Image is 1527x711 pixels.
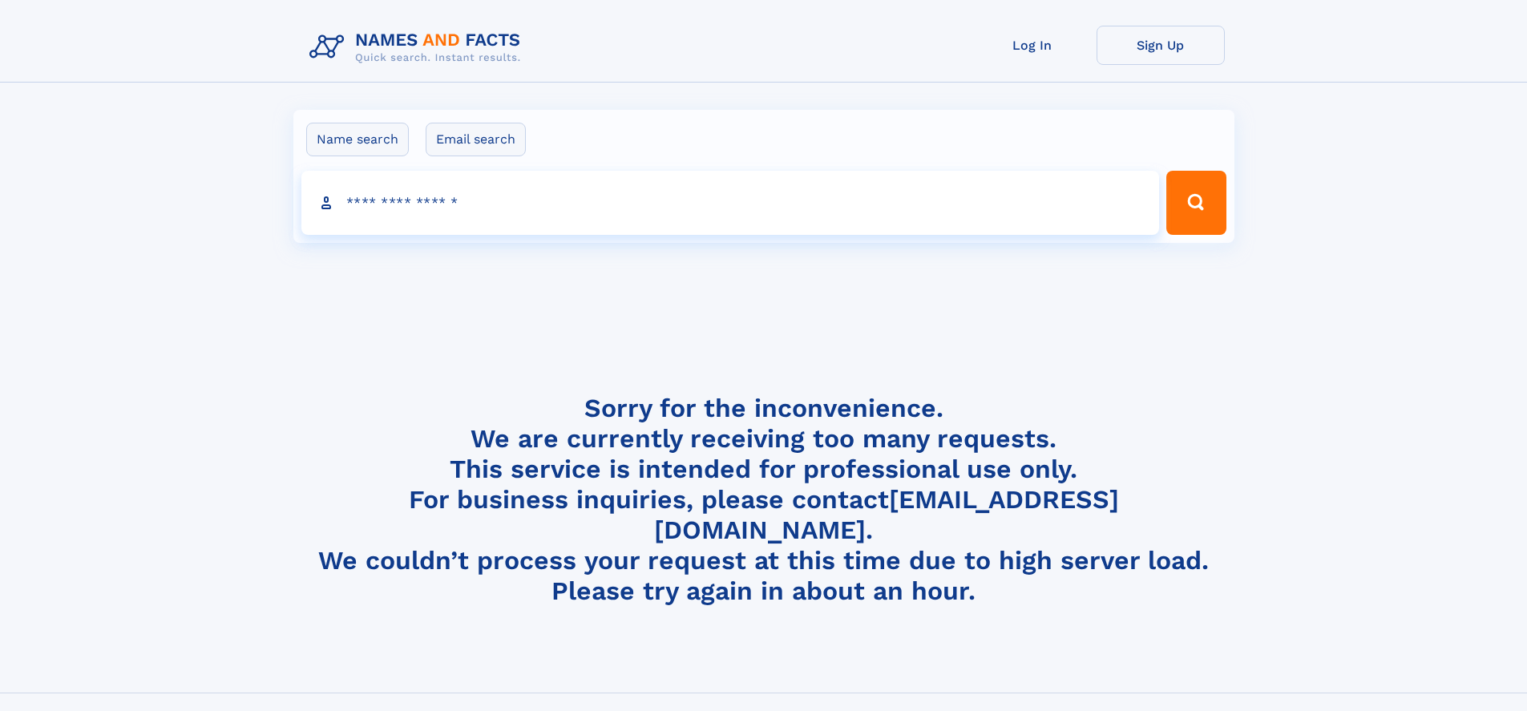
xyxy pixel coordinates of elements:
[426,123,526,156] label: Email search
[303,26,534,69] img: Logo Names and Facts
[306,123,409,156] label: Name search
[1097,26,1225,65] a: Sign Up
[303,393,1225,607] h4: Sorry for the inconvenience. We are currently receiving too many requests. This service is intend...
[301,171,1160,235] input: search input
[1166,171,1226,235] button: Search Button
[968,26,1097,65] a: Log In
[654,484,1119,545] a: [EMAIL_ADDRESS][DOMAIN_NAME]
